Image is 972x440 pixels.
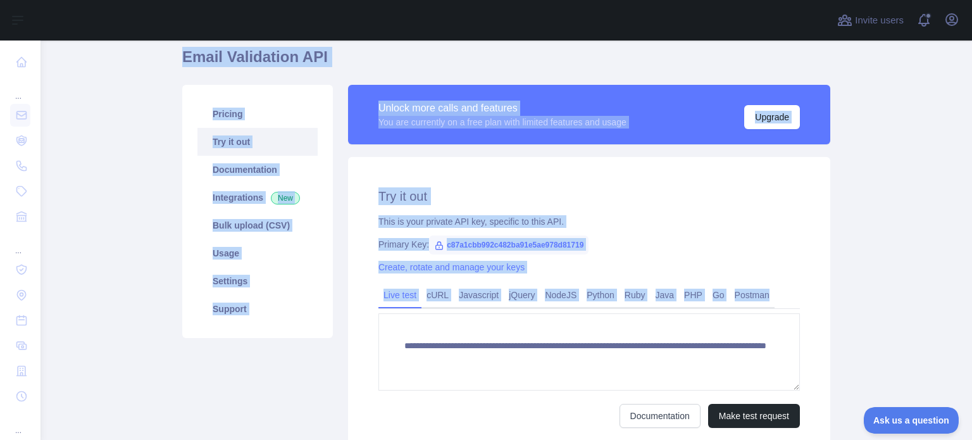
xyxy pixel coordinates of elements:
button: Make test request [708,404,800,428]
a: Documentation [620,404,701,428]
a: Go [707,285,730,305]
a: Java [651,285,680,305]
a: Documentation [197,156,318,184]
div: ... [10,410,30,436]
a: jQuery [504,285,540,305]
a: Support [197,295,318,323]
span: c87a1cbb992c482ba91e5ae978d81719 [429,236,589,255]
span: New [271,192,300,204]
a: Javascript [454,285,504,305]
iframe: Toggle Customer Support [864,407,959,434]
a: Ruby [620,285,651,305]
a: Settings [197,267,318,295]
a: Usage [197,239,318,267]
a: Postman [730,285,775,305]
a: Bulk upload (CSV) [197,211,318,239]
div: ... [10,76,30,101]
a: Create, rotate and manage your keys [378,262,525,272]
div: ... [10,230,30,256]
a: Pricing [197,100,318,128]
a: PHP [679,285,707,305]
div: You are currently on a free plan with limited features and usage [378,116,626,129]
a: Integrations New [197,184,318,211]
button: Invite users [835,10,906,30]
a: NodeJS [540,285,582,305]
h2: Try it out [378,187,800,205]
a: cURL [421,285,454,305]
button: Upgrade [744,105,800,129]
a: Try it out [197,128,318,156]
span: Invite users [855,13,904,28]
div: This is your private API key, specific to this API. [378,215,800,228]
div: Unlock more calls and features [378,101,626,116]
div: Primary Key: [378,238,800,251]
h1: Email Validation API [182,47,830,77]
a: Python [582,285,620,305]
a: Live test [378,285,421,305]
